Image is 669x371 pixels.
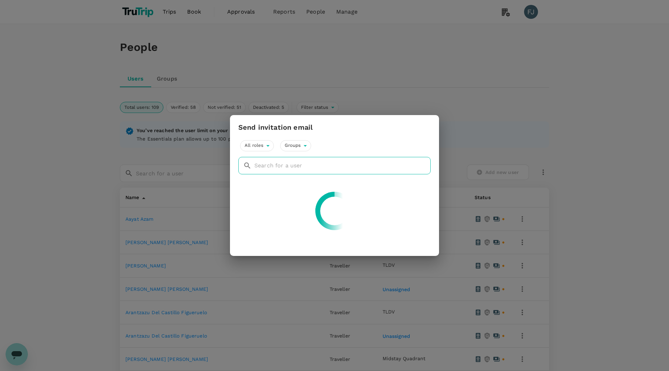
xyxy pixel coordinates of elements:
span: Groups [280,142,303,149]
div: Groups [280,140,311,151]
span: All roles [240,142,266,149]
input: Search for a user [254,157,431,174]
div: All roles [240,140,274,151]
h3: Send invitation email [238,123,313,131]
